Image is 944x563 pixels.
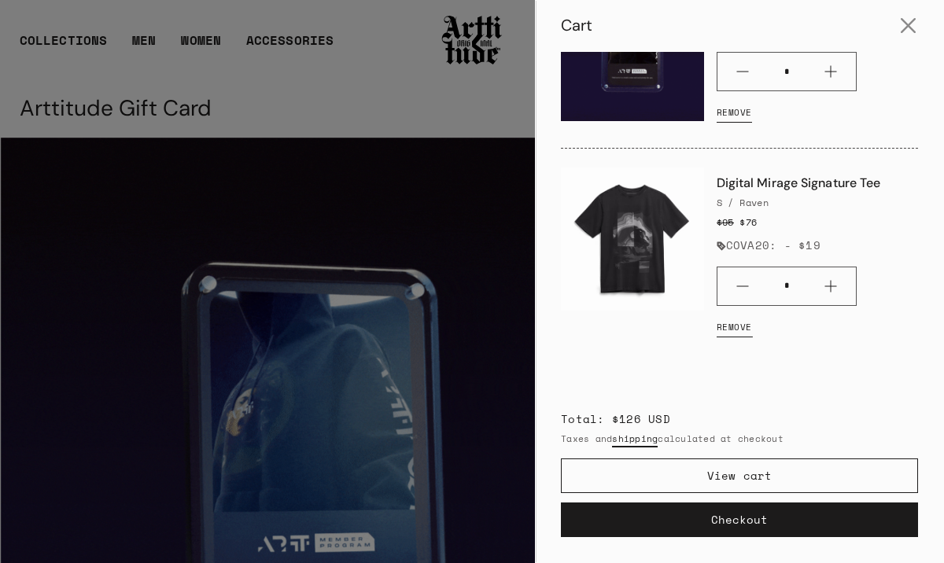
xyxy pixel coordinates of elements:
a: shipping [612,432,658,446]
span: $95 [717,215,734,229]
a: Remove [717,98,752,129]
div: S / Raven [717,196,918,209]
li: COVA20: - $19 [717,236,918,254]
img: Digital Mirage Signature Tee [561,167,704,311]
a: Digital Mirage Signature Tee [717,167,918,193]
a: View cart [561,458,918,493]
button: Plus [806,53,856,90]
button: Plus [806,267,856,305]
div: Cart [561,16,592,35]
span: $76 [739,215,757,229]
a: Remove [717,312,752,344]
input: Quantity [768,59,806,85]
small: Taxes and calculated at checkout [561,432,918,446]
span: $126 USD [612,410,670,427]
button: Checkout [561,502,918,537]
button: Minus [717,53,768,90]
input: Quantity [768,273,806,299]
button: Minus [717,267,768,305]
span: Total: [561,410,605,427]
button: Close cart [890,7,927,45]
